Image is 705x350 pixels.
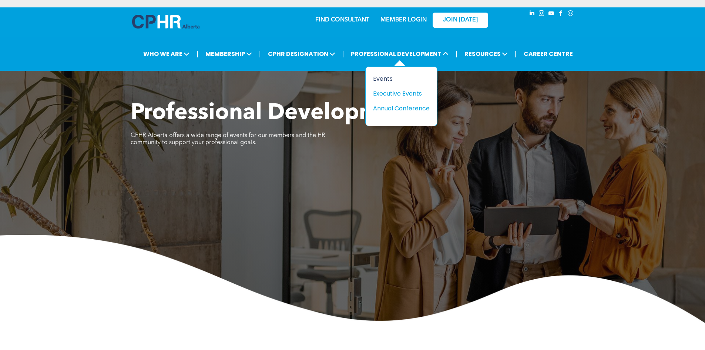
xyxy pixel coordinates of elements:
a: Executive Events [373,89,430,98]
a: JOIN [DATE] [433,13,488,28]
span: CPHR Alberta offers a wide range of events for our members and the HR community to support your p... [131,133,325,146]
li: | [197,46,198,61]
span: WHO WE ARE [141,47,192,61]
span: CPHR DESIGNATION [266,47,338,61]
a: youtube [547,9,555,19]
li: | [259,46,261,61]
div: Events [373,74,424,83]
a: CAREER CENTRE [521,47,575,61]
a: instagram [538,9,546,19]
div: Annual Conference [373,104,424,113]
img: A blue and white logo for cp alberta [132,15,199,29]
a: facebook [557,9,565,19]
span: MEMBERSHIP [203,47,254,61]
a: linkedin [528,9,536,19]
span: Professional Development [131,102,414,124]
span: RESOURCES [462,47,510,61]
a: Annual Conference [373,104,430,113]
li: | [515,46,517,61]
span: PROFESSIONAL DEVELOPMENT [349,47,451,61]
a: MEMBER LOGIN [380,17,427,23]
span: JOIN [DATE] [443,17,478,24]
li: | [342,46,344,61]
li: | [456,46,457,61]
a: FIND CONSULTANT [315,17,369,23]
a: Events [373,74,430,83]
a: Social network [567,9,575,19]
div: Executive Events [373,89,424,98]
